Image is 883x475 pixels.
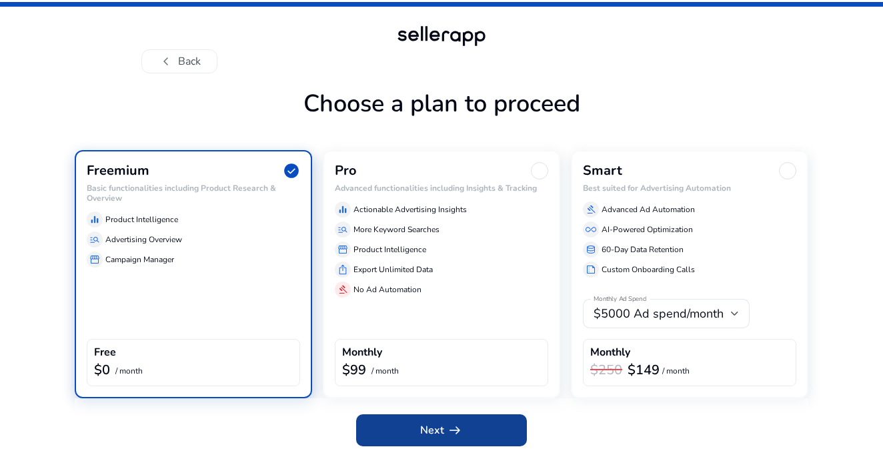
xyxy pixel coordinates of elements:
[342,346,382,359] h4: Monthly
[89,234,100,245] span: manage_search
[602,223,693,235] p: AI-Powered Optimization
[335,163,357,179] h3: Pro
[158,53,174,69] span: chevron_left
[356,414,527,446] button: Nextarrow_right_alt
[586,264,596,275] span: summarize
[115,367,143,376] p: / month
[105,213,178,225] p: Product Intelligence
[337,204,348,215] span: equalizer
[94,346,116,359] h4: Free
[662,367,690,376] p: / month
[586,204,596,215] span: gavel
[89,254,100,265] span: storefront
[420,422,463,438] span: Next
[628,361,660,379] b: $149
[337,264,348,275] span: ios_share
[87,163,149,179] h3: Freemium
[353,284,421,296] p: No Ad Automation
[594,306,724,322] span: $5000 Ad spend/month
[353,223,439,235] p: More Keyword Searches
[353,203,467,215] p: Actionable Advertising Insights
[594,295,646,304] mat-label: Monthly Ad Spend
[283,162,300,179] span: check_circle
[586,244,596,255] span: database
[335,183,548,193] h6: Advanced functionalities including Insights & Tracking
[602,264,695,276] p: Custom Onboarding Calls
[371,367,399,376] p: / month
[105,254,174,266] p: Campaign Manager
[94,361,110,379] b: $0
[583,183,796,193] h6: Best suited for Advertising Automation
[447,422,463,438] span: arrow_right_alt
[337,244,348,255] span: storefront
[141,49,217,73] button: chevron_leftBack
[342,361,366,379] b: $99
[337,224,348,235] span: manage_search
[590,346,630,359] h4: Monthly
[583,163,622,179] h3: Smart
[353,264,433,276] p: Export Unlimited Data
[586,224,596,235] span: all_inclusive
[353,244,426,256] p: Product Intelligence
[337,284,348,295] span: gavel
[87,183,300,203] h6: Basic functionalities including Product Research & Overview
[602,203,695,215] p: Advanced Ad Automation
[590,362,622,378] h3: $250
[75,89,808,150] h1: Choose a plan to proceed
[602,244,684,256] p: 60-Day Data Retention
[105,233,182,246] p: Advertising Overview
[89,214,100,225] span: equalizer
